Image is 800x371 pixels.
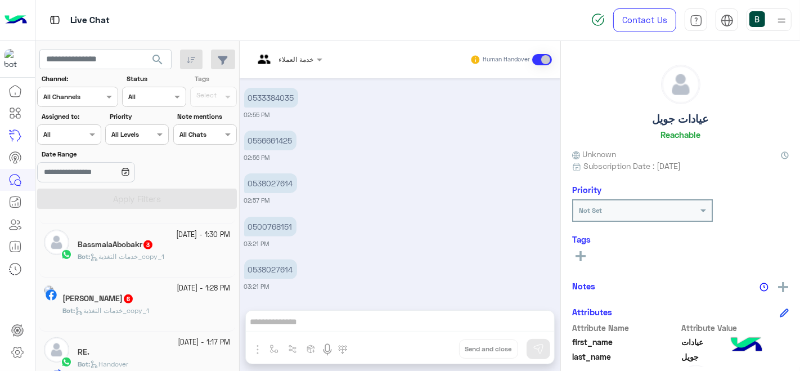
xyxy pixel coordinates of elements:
[244,282,269,291] small: 03:21 PM
[572,307,612,317] h6: Attributes
[62,306,75,315] b: :
[78,252,90,261] b: :
[727,326,766,365] img: hulul-logo.png
[78,360,90,368] b: :
[5,49,25,69] img: 177882628735456
[37,189,237,209] button: Apply Filters
[78,360,88,368] span: Bot
[244,131,296,150] p: 29/9/2025, 2:56 PM
[244,173,297,193] p: 29/9/2025, 2:57 PM
[177,283,231,294] small: [DATE] - 1:28 PM
[682,322,789,334] span: Attribute Value
[5,8,27,32] img: Logo
[42,111,100,122] label: Assigned to:
[244,196,270,205] small: 02:57 PM
[62,294,134,303] h5: Gasser Ahmed
[78,240,154,249] h5: BassmalaAbobakr
[483,55,530,64] small: Human Handover
[244,110,270,119] small: 02:55 PM
[42,74,117,84] label: Channel:
[127,74,185,84] label: Status
[572,336,680,348] span: first_name
[178,337,231,348] small: [DATE] - 1:17 PM
[591,13,605,26] img: spinner
[682,351,789,363] span: جويل
[685,8,707,32] a: tab
[75,306,149,315] span: خدمات التغذية_copy_1
[572,234,789,244] h6: Tags
[459,339,518,359] button: Send and close
[721,14,734,27] img: tab
[244,88,298,108] p: 29/9/2025, 2:55 PM
[151,53,164,66] span: search
[572,322,680,334] span: Attribute Name
[144,50,172,74] button: search
[61,249,72,260] img: WhatsApp
[572,351,680,363] span: last_name
[662,65,700,104] img: defaultAdmin.png
[775,14,789,28] img: profile
[90,252,164,261] span: خدمات التغذية_copy_1
[78,252,88,261] span: Bot
[90,360,128,368] span: Handover
[42,149,168,159] label: Date Range
[143,240,152,249] span: 3
[44,285,54,296] img: picture
[254,55,275,73] img: teams.png
[124,294,133,303] span: 6
[660,129,700,140] h6: Reachable
[572,281,595,291] h6: Notes
[110,111,168,122] label: Priority
[44,230,69,255] img: defaultAdmin.png
[690,14,703,27] img: tab
[244,239,269,248] small: 03:21 PM
[177,111,235,122] label: Note mentions
[759,283,768,292] img: notes
[44,337,69,363] img: defaultAdmin.png
[279,55,314,64] span: خدمة العملاء
[244,153,270,162] small: 02:56 PM
[749,11,765,27] img: userImage
[62,306,73,315] span: Bot
[244,260,297,279] p: 29/9/2025, 3:21 PM
[70,13,110,28] p: Live Chat
[682,336,789,348] span: عيادات
[61,356,72,368] img: WhatsApp
[778,282,788,292] img: add
[46,289,57,301] img: Facebook
[572,148,616,160] span: Unknown
[613,8,676,32] a: Contact Us
[572,185,601,195] h6: Priority
[583,160,681,172] span: Subscription Date : [DATE]
[78,347,89,357] h5: RE.
[579,206,602,214] b: Not Set
[177,230,231,240] small: [DATE] - 1:30 PM
[244,217,296,236] p: 29/9/2025, 3:21 PM
[48,13,62,27] img: tab
[653,113,709,126] h5: عيادات جويل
